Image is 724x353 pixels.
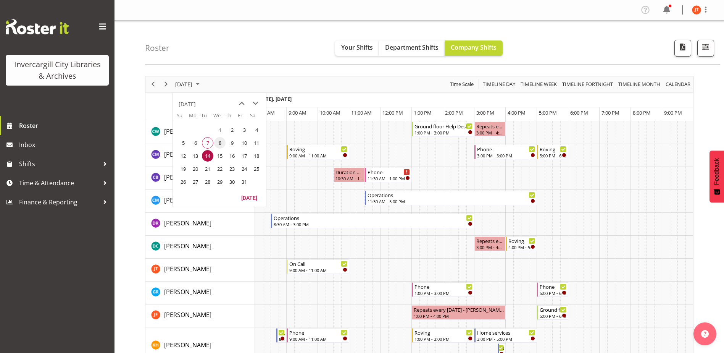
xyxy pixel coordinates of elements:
[279,336,285,342] div: 8:40 AM - 9:00 AM
[274,221,472,227] div: 8:30 AM - 3:00 PM
[164,173,211,181] span: [PERSON_NAME]
[6,19,69,34] img: Rosterit website logo
[414,122,472,130] div: Ground floor Help Desk
[520,79,558,89] span: Timeline Week
[474,328,537,343] div: Kaela Harley"s event - Home services Begin From Tuesday, October 14, 2025 at 3:00:00 PM GMT+13:00...
[476,109,494,116] span: 3:00 PM
[164,264,211,274] a: [PERSON_NAME]
[414,329,472,336] div: Roving
[561,79,614,89] button: Fortnight
[145,304,255,327] td: Joanne Forbes resource
[235,97,248,110] button: previous month
[412,122,474,136] div: Catherine Wilson"s event - Ground floor Help Desk Begin From Tuesday, October 14, 2025 at 1:00:00...
[164,241,211,251] a: [PERSON_NAME]
[164,127,211,136] a: [PERSON_NAME]
[214,163,226,175] span: Wednesday, October 22, 2025
[238,112,250,123] th: Fr
[164,219,211,228] a: [PERSON_NAME]
[692,5,701,15] img: jonathan-tomlinson11663.jpg
[537,305,568,320] div: Joanne Forbes"s event - Ground floor Help Desk Begin From Tuesday, October 14, 2025 at 5:00:00 PM...
[251,137,262,149] span: Saturday, October 11, 2025
[164,341,211,349] span: [PERSON_NAME]
[214,176,226,188] span: Wednesday, October 29, 2025
[202,163,213,175] span: Tuesday, October 21, 2025
[451,43,497,52] span: Company Shifts
[145,121,255,144] td: Catherine Wilson resource
[508,109,526,116] span: 4:00 PM
[289,109,306,116] span: 9:00 AM
[537,145,568,159] div: Chamique Mamolo"s event - Roving Begin From Tuesday, October 14, 2025 at 5:00:00 PM GMT+13:00 End...
[147,76,160,92] div: previous period
[164,196,211,205] a: [PERSON_NAME]
[239,163,250,175] span: Friday, October 24, 2025
[250,112,262,123] th: Sa
[190,137,201,149] span: Monday, October 6, 2025
[477,336,535,342] div: 3:00 PM - 5:00 PM
[540,290,566,296] div: 5:00 PM - 6:00 PM
[501,344,504,351] div: New book tagging
[236,192,262,203] button: Today
[174,79,203,89] button: October 2025
[664,79,692,89] button: Month
[287,145,349,159] div: Chamique Mamolo"s event - Roving Begin From Tuesday, October 14, 2025 at 9:00:00 AM GMT+13:00 End...
[476,237,504,245] div: Repeats every [DATE] - [PERSON_NAME]
[214,137,226,149] span: Wednesday, October 8, 2025
[537,282,568,297] div: Grace Roscoe-Squires"s event - Phone Begin From Tuesday, October 14, 2025 at 5:00:00 PM GMT+13:00...
[19,120,111,131] span: Roster
[449,79,474,89] span: Time Scale
[226,137,238,149] span: Thursday, October 9, 2025
[202,137,213,149] span: Tuesday, October 7, 2025
[445,109,463,116] span: 2:00 PM
[226,124,238,136] span: Thursday, October 2, 2025
[148,79,158,89] button: Previous
[477,329,535,336] div: Home services
[414,283,472,290] div: Phone
[145,282,255,304] td: Grace Roscoe-Squires resource
[414,336,472,342] div: 1:00 PM - 3:00 PM
[145,144,255,167] td: Chamique Mamolo resource
[164,150,211,159] span: [PERSON_NAME]
[201,112,213,123] th: Tu
[368,198,535,204] div: 11:30 AM - 5:00 PM
[177,176,189,188] span: Sunday, October 26, 2025
[412,282,474,297] div: Grace Roscoe-Squires"s event - Phone Begin From Tuesday, October 14, 2025 at 1:00:00 PM GMT+13:00...
[251,124,262,136] span: Saturday, October 4, 2025
[177,137,189,149] span: Sunday, October 5, 2025
[414,290,472,296] div: 1:00 PM - 3:00 PM
[274,214,472,222] div: Operations
[414,313,504,319] div: 1:00 PM - 4:00 PM
[412,305,506,320] div: Joanne Forbes"s event - Repeats every tuesday - Joanne Forbes Begin From Tuesday, October 14, 202...
[414,109,432,116] span: 1:00 PM
[368,168,410,176] div: Phone
[164,173,211,182] a: [PERSON_NAME]
[164,288,211,296] span: [PERSON_NAME]
[449,79,475,89] button: Time Scale
[271,214,474,228] div: Debra Robinson"s event - Operations Begin From Tuesday, October 14, 2025 at 8:30:00 AM GMT+13:00 ...
[289,145,347,153] div: Roving
[414,306,504,313] div: Repeats every [DATE] - [PERSON_NAME]
[540,306,566,313] div: Ground floor Help Desk
[164,150,211,159] a: [PERSON_NAME]
[365,168,412,182] div: Chris Broad"s event - Phone Begin From Tuesday, October 14, 2025 at 11:30:00 AM GMT+13:00 Ends At...
[145,167,255,190] td: Chris Broad resource
[145,259,255,282] td: Glen Tomlinson resource
[287,259,349,274] div: Glen Tomlinson"s event - On Call Begin From Tuesday, October 14, 2025 at 9:00:00 AM GMT+13:00 End...
[482,79,516,89] span: Timeline Day
[248,97,262,110] button: next month
[202,150,213,162] span: Tuesday, October 14, 2025
[164,219,211,227] span: [PERSON_NAME]
[412,328,474,343] div: Kaela Harley"s event - Roving Begin From Tuesday, October 14, 2025 at 1:00:00 PM GMT+13:00 Ends A...
[289,329,347,336] div: Phone
[201,149,213,162] td: Tuesday, October 14, 2025
[382,109,403,116] span: 12:00 PM
[239,150,250,162] span: Friday, October 17, 2025
[697,40,714,57] button: Filter Shifts
[476,244,504,250] div: 3:00 PM - 4:00 PM
[385,43,439,52] span: Department Shifts
[145,190,255,213] td: Cindy Mulrooney resource
[335,40,379,56] button: Your Shifts
[379,40,445,56] button: Department Shifts
[477,152,535,159] div: 3:00 PM - 5:00 PM
[164,242,211,250] span: [PERSON_NAME]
